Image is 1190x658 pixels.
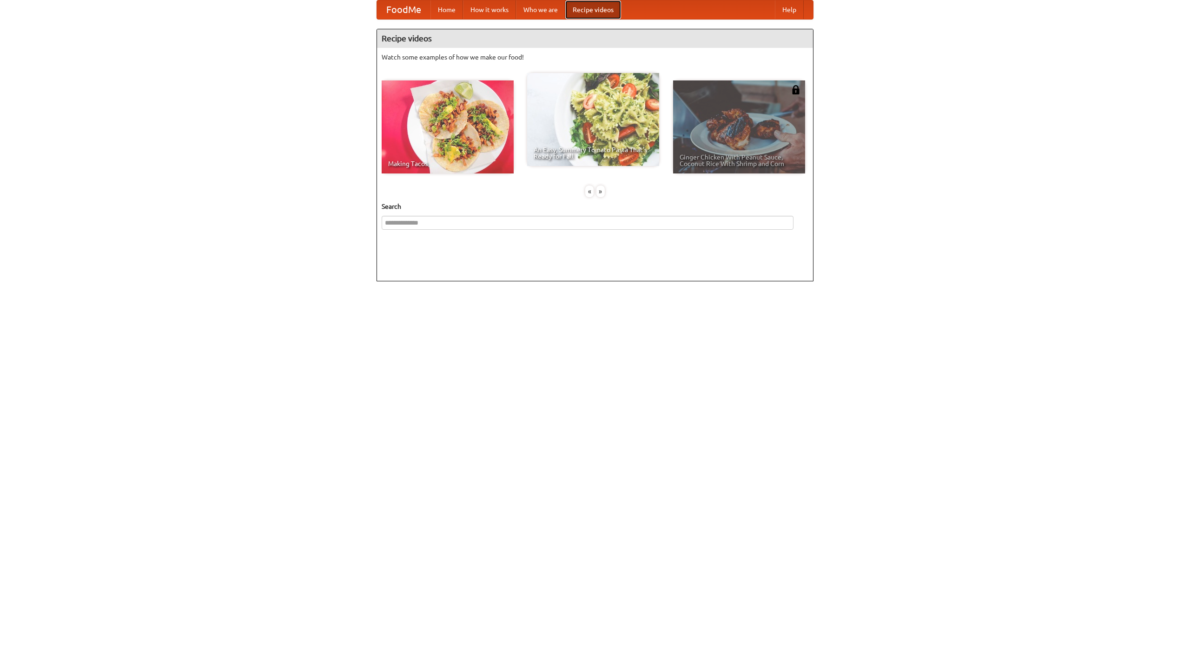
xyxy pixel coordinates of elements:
a: Who we are [516,0,565,19]
a: Help [775,0,804,19]
a: An Easy, Summery Tomato Pasta That's Ready for Fall [527,73,659,166]
h5: Search [382,202,808,211]
img: 483408.png [791,85,800,94]
p: Watch some examples of how we make our food! [382,53,808,62]
div: » [596,186,605,197]
a: How it works [463,0,516,19]
div: « [585,186,594,197]
a: Making Tacos [382,80,514,173]
a: Recipe videos [565,0,621,19]
span: An Easy, Summery Tomato Pasta That's Ready for Fall [534,146,653,160]
a: Home [430,0,463,19]
span: Making Tacos [388,160,507,167]
h4: Recipe videos [377,29,813,48]
a: FoodMe [377,0,430,19]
